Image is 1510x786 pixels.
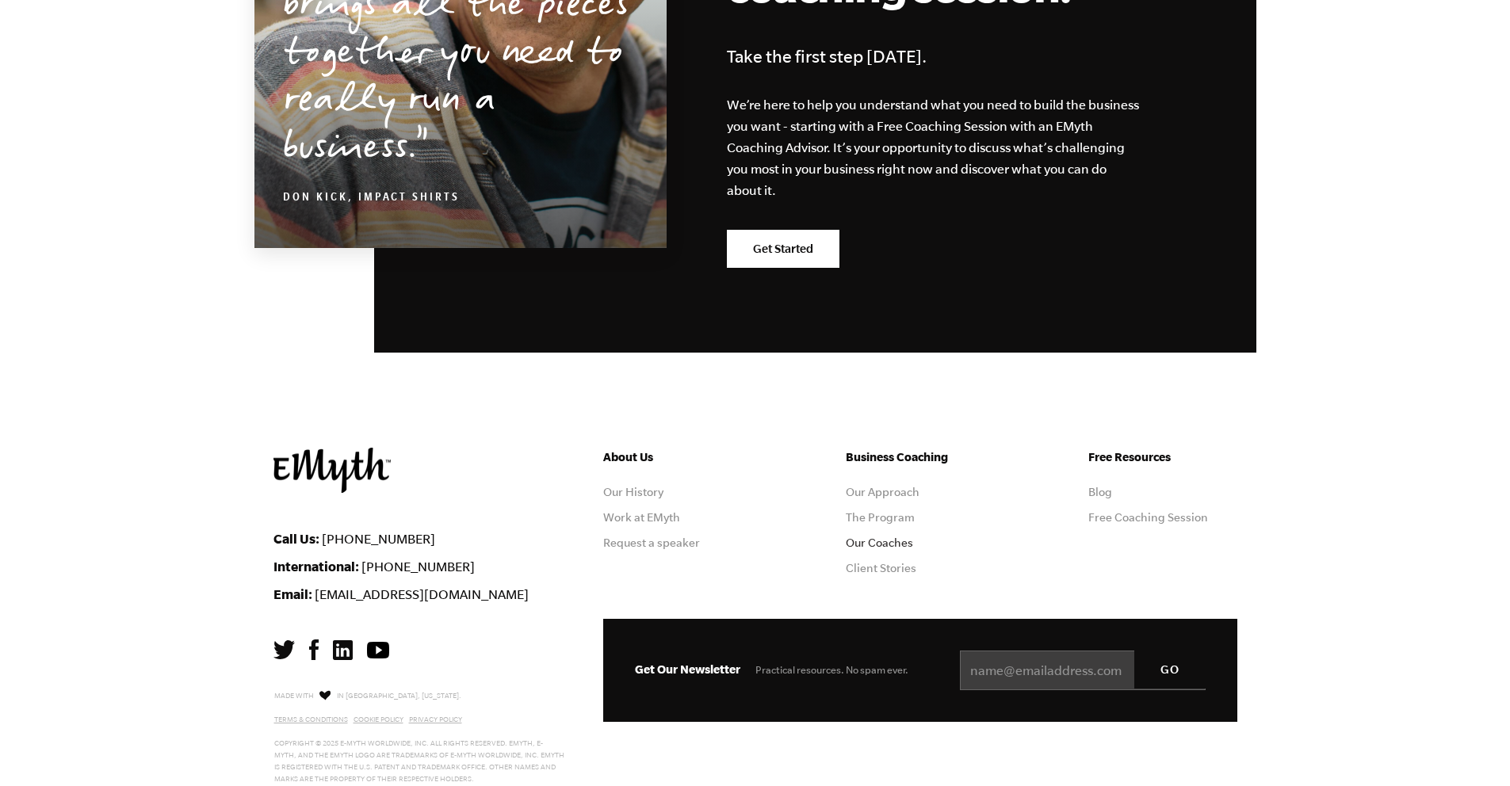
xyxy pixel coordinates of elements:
[1088,486,1112,498] a: Blog
[755,664,908,676] span: Practical resources. No spam ever.
[367,642,389,658] img: YouTube
[846,511,915,524] a: The Program
[603,511,680,524] a: Work at EMyth
[846,562,916,574] a: Client Stories
[333,640,353,660] img: LinkedIn
[315,587,529,601] a: [EMAIL_ADDRESS][DOMAIN_NAME]
[846,536,913,549] a: Our Coaches
[1431,710,1510,786] iframe: Chat Widget
[274,715,348,723] a: Terms & Conditions
[283,193,460,205] cite: Don Kick, Impact Shirts
[322,532,435,546] a: [PHONE_NUMBER]
[727,42,1171,71] h4: Take the first step [DATE].
[273,586,312,601] strong: Email:
[361,559,475,574] a: [PHONE_NUMBER]
[727,94,1141,201] p: We’re here to help you understand what you need to build the business you want - starting with a ...
[1088,511,1208,524] a: Free Coaching Session
[603,486,663,498] a: Our History
[273,559,359,574] strong: International:
[309,639,319,660] img: Facebook
[1088,448,1237,467] h5: Free Resources
[409,715,462,723] a: Privacy Policy
[846,448,995,467] h5: Business Coaching
[274,688,565,785] p: Made with in [GEOGRAPHIC_DATA], [US_STATE]. Copyright © 2025 E-Myth Worldwide, Inc. All rights re...
[960,651,1206,690] input: name@emailaddress.com
[273,640,295,659] img: Twitter
[1134,651,1206,689] input: GO
[273,448,391,493] img: EMyth
[727,230,839,268] a: Get Started
[846,486,919,498] a: Our Approach
[635,662,740,676] span: Get Our Newsletter
[603,448,752,467] h5: About Us
[603,536,700,549] a: Request a speaker
[273,531,319,546] strong: Call Us:
[319,690,331,700] img: Love
[354,715,403,723] a: Cookie Policy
